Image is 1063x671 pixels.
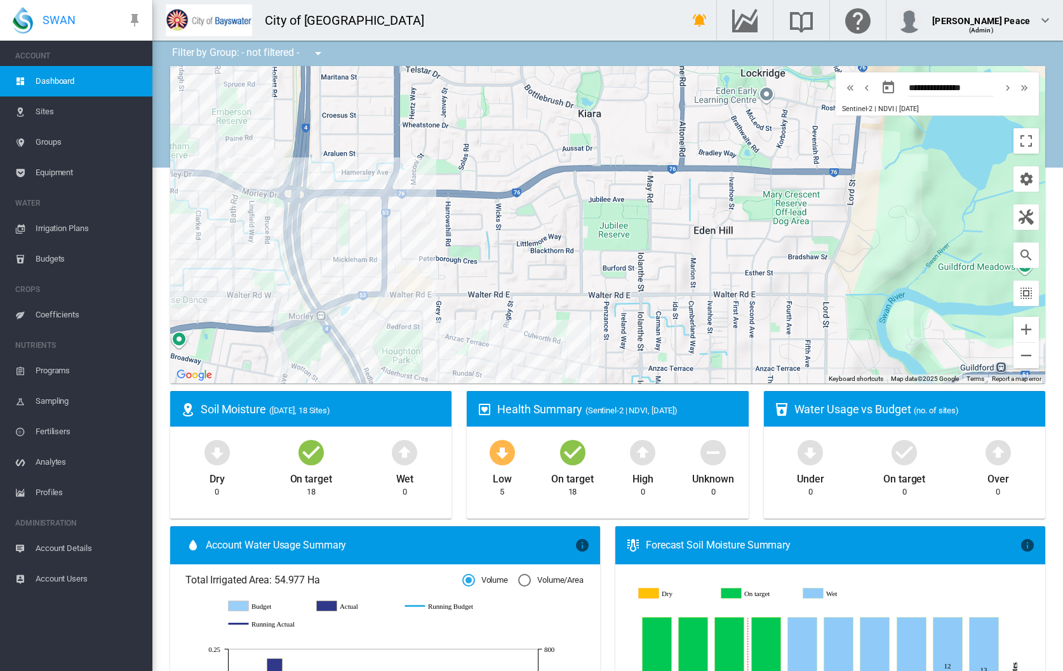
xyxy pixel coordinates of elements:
g: Running Budget [405,601,481,612]
div: Over [987,467,1009,486]
span: Map data ©2025 Google [891,375,959,382]
span: Equipment [36,157,142,188]
span: Groups [36,127,142,157]
div: [PERSON_NAME] Peace [932,10,1030,22]
span: Fertilisers [36,416,142,447]
span: Sampling [36,386,142,416]
md-icon: icon-cog [1019,171,1034,187]
button: icon-chevron-left [859,80,875,95]
md-icon: icon-map-marker-radius [180,402,196,417]
span: Total Irrigated Area: 54.977 Ha [185,573,462,587]
div: Unknown [692,467,733,486]
div: On target [551,467,593,486]
button: md-calendar [876,75,901,100]
tspan: 0.25 [208,646,220,653]
span: (Sentinel-2 | NDVI, [DATE]) [585,406,678,415]
button: Zoom in [1013,317,1039,342]
button: Zoom out [1013,343,1039,368]
span: WATER [15,193,142,213]
g: Dry [639,588,711,599]
div: High [632,467,653,486]
span: (no. of sites) [914,406,959,415]
a: Terms [966,375,984,382]
div: 0 [808,486,813,498]
span: Dashboard [36,66,142,96]
md-icon: icon-arrow-up-bold-circle [983,437,1013,467]
span: Account Users [36,564,142,594]
div: 0 [711,486,716,498]
div: On target [290,467,332,486]
md-icon: icon-arrow-up-bold-circle [389,437,420,467]
md-icon: icon-arrow-down-bold-circle [202,437,232,467]
div: Dry [210,467,225,486]
span: Account Water Usage Summary [206,538,575,552]
div: 0 [403,486,407,498]
button: icon-select-all [1013,281,1039,306]
button: icon-chevron-right [999,80,1016,95]
md-icon: icon-chevron-left [860,80,874,95]
img: Google [173,367,215,383]
button: Toggle fullscreen view [1013,128,1039,154]
span: Sentinel-2 | NDVI [842,105,893,113]
img: SWAN-Landscape-Logo-Colour-drop.png [13,7,33,34]
div: Filter by Group: - not filtered - [163,41,335,66]
md-icon: icon-checkbox-marked-circle [558,437,588,467]
div: 0 [996,486,1000,498]
md-icon: icon-chevron-double-left [843,80,857,95]
span: SWAN [43,12,76,28]
div: Low [493,467,512,486]
button: icon-bell-ring [687,8,712,33]
md-icon: icon-chevron-down [1038,13,1053,28]
md-icon: icon-thermometer-lines [625,538,641,553]
img: 2Q== [166,4,252,36]
div: 5 [500,486,504,498]
span: Account Details [36,533,142,564]
span: ACCOUNT [15,46,142,66]
g: On target [721,588,794,599]
div: Under [797,467,824,486]
span: Profiles [36,477,142,508]
div: City of [GEOGRAPHIC_DATA] [265,11,436,29]
button: icon-menu-down [305,41,331,66]
span: ADMINISTRATION [15,513,142,533]
div: Health Summary [497,401,738,417]
div: 18 [568,486,577,498]
md-icon: icon-pin [127,13,142,28]
span: Budgets [36,244,142,274]
div: 0 [215,486,219,498]
md-icon: icon-select-all [1019,286,1034,301]
md-icon: icon-information [575,538,590,553]
div: On target [883,467,925,486]
span: Irrigation Plans [36,213,142,244]
md-icon: icon-water [185,538,201,553]
span: Coefficients [36,300,142,330]
div: Wet [396,467,414,486]
button: icon-chevron-double-right [1016,80,1033,95]
g: Wet [803,588,876,599]
md-icon: icon-arrow-down-bold-circle [795,437,826,467]
button: icon-chevron-double-left [842,80,859,95]
md-icon: icon-menu-down [311,46,326,61]
a: Report a map error [992,375,1041,382]
md-icon: icon-arrow-up-bold-circle [627,437,658,467]
md-icon: icon-heart-box-outline [477,402,492,417]
md-icon: icon-magnify [1019,248,1034,263]
md-icon: icon-checkbox-marked-circle [889,437,919,467]
md-icon: icon-chevron-right [1001,80,1015,95]
md-radio-button: Volume [462,575,508,587]
span: Analytes [36,447,142,477]
div: Forecast Soil Moisture Summary [646,538,1020,552]
md-icon: icon-checkbox-marked-circle [296,437,326,467]
g: Actual [317,601,392,612]
g: Running Actual [229,618,304,630]
md-icon: icon-arrow-down-bold-circle [487,437,518,467]
g: Budget [229,601,304,612]
div: Water Usage vs Budget [794,401,1035,417]
button: icon-magnify [1013,242,1039,268]
md-icon: icon-chevron-double-right [1017,80,1031,95]
md-icon: Go to the Data Hub [730,13,760,28]
div: Soil Moisture [201,401,441,417]
button: Keyboard shortcuts [829,375,883,383]
div: 18 [307,486,316,498]
md-icon: Search the knowledge base [786,13,817,28]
